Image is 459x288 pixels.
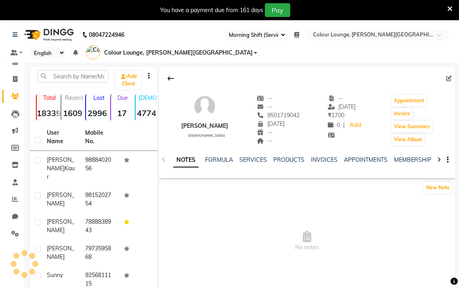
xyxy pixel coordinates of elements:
[139,94,158,102] p: [DEMOGRAPHIC_DATA]
[162,71,179,86] div: Back to Client
[205,156,233,163] a: FORMULA
[159,201,455,282] span: No notes
[257,95,272,102] span: --
[239,156,267,163] a: SERVICES
[21,23,76,46] img: logo
[328,112,331,119] span: ₹
[392,134,424,145] button: View Album
[257,112,300,119] span: 9501719042
[80,186,119,213] td: 9815202754
[104,49,253,57] span: Colour Lounge, [PERSON_NAME][GEOGRAPHIC_DATA]
[265,3,290,17] button: Pay
[173,153,199,167] a: NOTES
[47,245,74,260] span: [PERSON_NAME]
[86,45,100,59] img: Colour Lounge, Lawrence Road
[80,124,119,151] th: Mobile No.
[136,108,158,118] strong: 4774
[80,151,119,186] td: 9888402056
[311,156,337,163] a: INVOICES
[89,94,108,102] p: Lost
[273,156,304,163] a: PRODUCTS
[392,121,432,132] button: View Summary
[181,122,228,130] div: [PERSON_NAME]
[38,70,108,83] input: Search by Name/Mobile/Email/Code
[47,218,74,234] span: [PERSON_NAME]
[257,129,272,136] span: --
[343,121,345,129] span: |
[89,23,124,46] b: 08047224946
[328,121,340,129] span: 0
[61,108,84,118] strong: 1609
[257,137,272,144] span: --
[424,182,452,193] button: New Note
[80,213,119,239] td: 7888838943
[37,108,59,118] strong: 18339
[116,71,141,89] a: Add Client
[328,95,343,102] span: --
[392,108,412,119] button: Invoice
[86,108,108,118] strong: 2996
[188,133,225,138] span: [DEMOGRAPHIC_DATA]
[257,120,285,127] span: [DATE]
[328,103,356,110] span: [DATE]
[257,103,272,110] span: --
[47,271,63,279] span: Sunny
[47,156,74,172] span: [PERSON_NAME]
[111,108,133,118] strong: 17
[42,124,80,151] th: User Name
[160,6,263,15] div: You have a payment due from 161 days
[113,94,133,102] p: Due
[80,239,119,266] td: 7973595868
[328,112,344,119] span: 1700
[348,120,362,131] a: Add
[47,191,74,207] span: [PERSON_NAME]
[344,156,388,163] a: APPOINTMENTS
[392,95,426,106] button: Appointment
[193,94,217,119] img: avatar
[65,94,84,102] p: Recent
[40,94,59,102] p: Total
[394,156,432,163] a: MEMBERSHIP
